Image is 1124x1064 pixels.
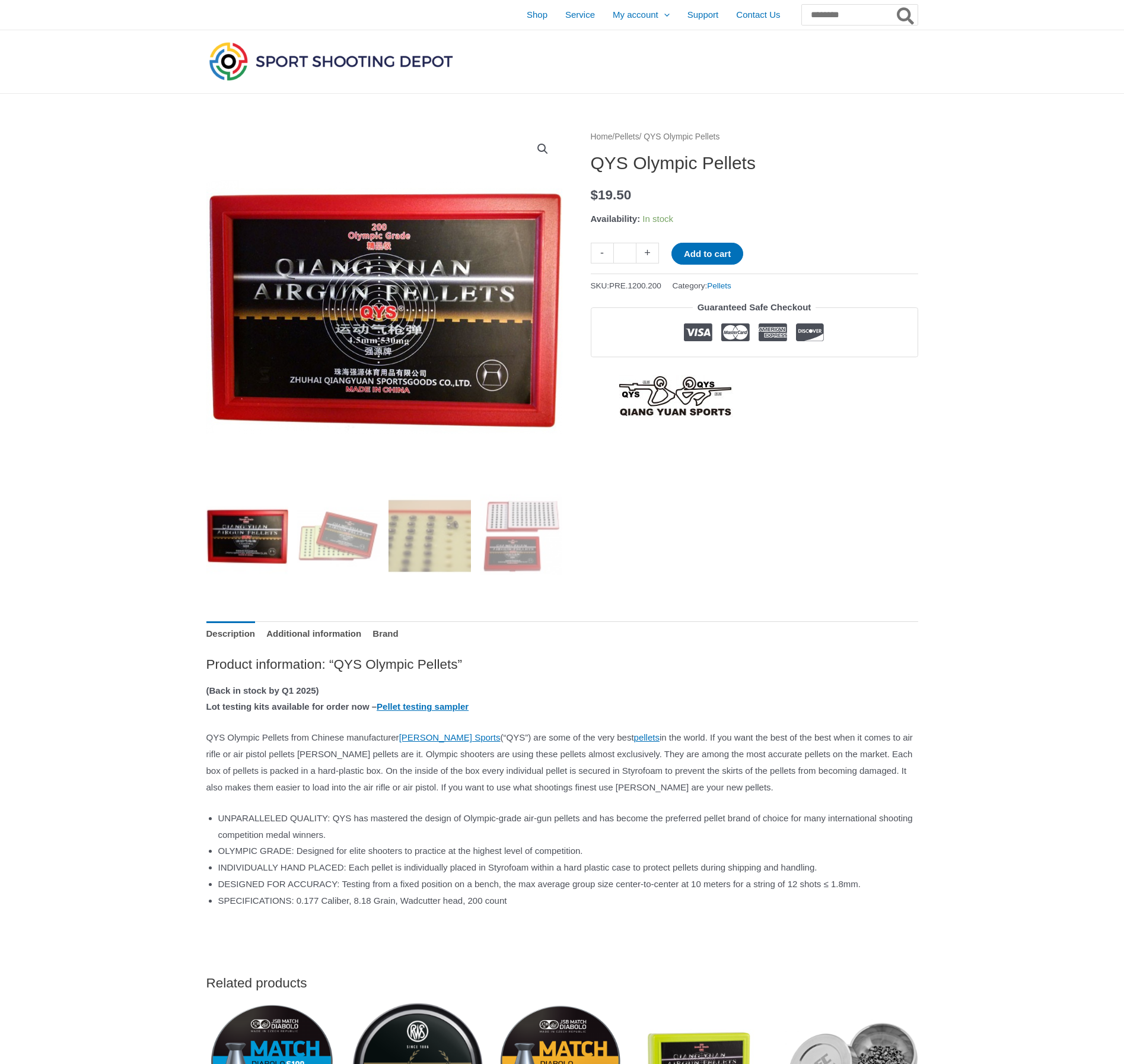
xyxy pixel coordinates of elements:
img: QYS Olympic Pellets [206,129,562,485]
strong: (Back in stock by Q1 2025) [206,685,319,695]
span: OLYMPIC GRADE: Designed for elite shooters to practice at the highest level of competition. [218,846,583,856]
span: $ [591,188,598,202]
p: QYS Olympic Pellets from Chinese manufacturer (“QYS”) are some of the very best in the world. If ... [206,729,918,795]
legend: Guaranteed Safe Checkout [693,299,816,316]
a: Home [591,132,613,141]
a: [PERSON_NAME] Sports [399,732,501,742]
span: Category: [673,278,731,293]
a: QYS [591,375,762,418]
a: View full-screen image gallery [532,138,553,160]
input: Product quantity [613,243,636,263]
a: Description [206,621,256,647]
span: SPECIFICATIONS: 0.177 Caliber, 8.18 Grain, Wadcutter head, 200 count [218,895,507,906]
nav: Breadcrumb [591,129,918,145]
span: INDIVIDUALLY HAND PLACED: Each pellet is individually placed in Styrofoam within a hard plastic c... [218,862,817,872]
h2: Related products [206,974,918,992]
a: + [636,243,659,263]
a: pellets [634,732,660,742]
button: Add to cart [671,243,743,265]
button: Search [894,5,918,25]
a: Brand [372,621,398,647]
span: UNPARALLELED QUALITY: QYS has mastered the design of Olympic-grade air-gun pellets and has become... [218,813,913,840]
a: - [591,243,613,263]
img: QYS Olympic Pellets - Image 2 [297,494,380,577]
img: QYS Olympic Pellets - Image 3 [389,494,471,577]
img: QYS Olympic Pellets - Image 4 [480,494,562,577]
span: SKU: [591,278,661,293]
img: QYS Olympic Pellets [206,494,289,577]
img: Sport Shooting Depot [206,39,456,83]
strong: Lot testing kits available for order now – [206,701,469,712]
a: Pellets [707,281,731,290]
h1: QYS Olympic Pellets [591,153,918,174]
a: Pellets [614,132,639,141]
h2: Product information: “QYS Olympic Pellets” [206,656,918,673]
span: Availability: [591,214,641,224]
a: Pellet testing sampler [377,701,469,712]
span: In stock [642,214,673,224]
bdi: 19.50 [591,188,632,202]
span: DESIGNED FOR ACCURACY: Testing from a fixed position on a bench, the max average group size cente... [218,879,861,889]
a: Additional information [266,621,361,647]
span: PRE.1200.200 [609,281,661,290]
